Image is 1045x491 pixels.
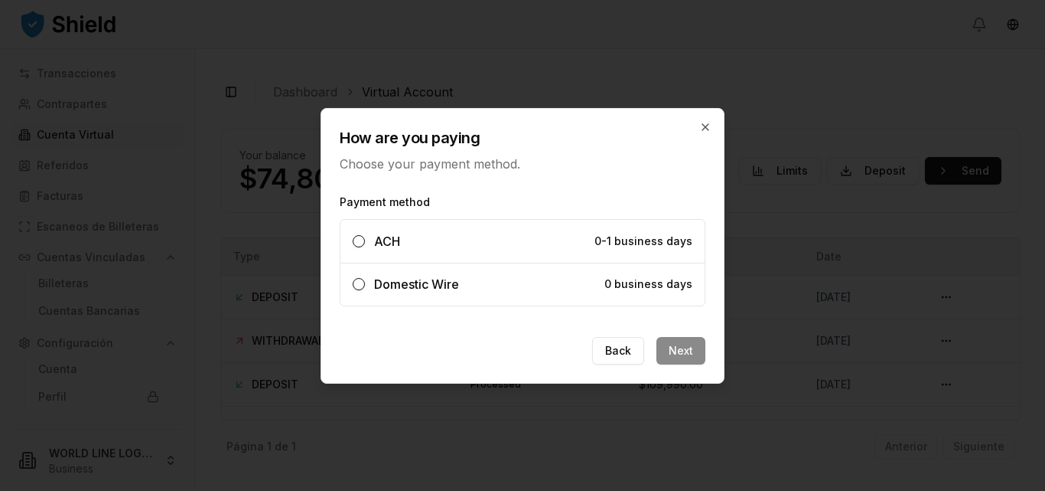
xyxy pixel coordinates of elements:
span: 0-1 business days [594,234,692,247]
span: 0 business days [604,277,692,290]
span: Domestic Wire [374,277,459,292]
p: Choose your payment method. [340,155,705,173]
button: ACH0-1 business days [353,235,365,247]
button: Domestic Wire0 business days [353,278,365,290]
span: ACH [374,234,400,249]
label: Payment method [340,195,705,210]
h2: How are you paying [340,127,705,149]
button: Back [592,337,644,365]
